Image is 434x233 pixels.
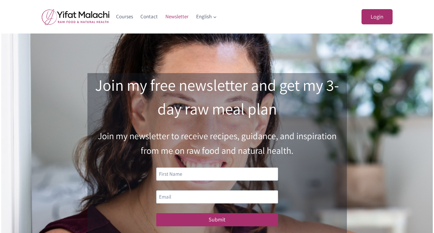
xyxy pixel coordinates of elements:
[137,9,162,24] a: Contact
[156,190,278,203] input: Email
[196,12,217,21] span: English
[112,9,137,24] a: Courses
[42,9,109,25] img: yifat_logo41_en.png
[192,9,221,24] a: English
[92,73,342,121] h2: Join my free newsletter and get my 3-day raw meal plan
[156,213,278,226] button: Submit
[156,168,278,181] input: First Name
[92,129,342,158] p: Join my newsletter to receive recipes, guidance, and inspiration from me on raw food and natural ...
[162,9,192,24] a: Newsletter
[362,9,393,25] a: Login
[112,9,221,24] nav: Primary Navigation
